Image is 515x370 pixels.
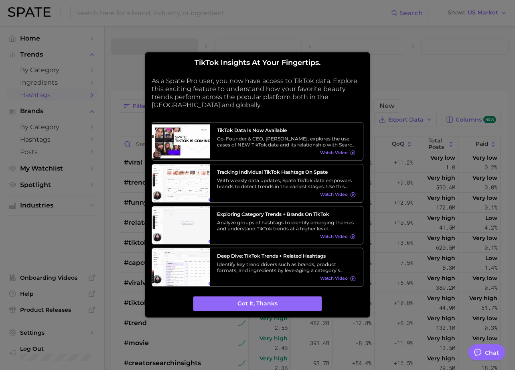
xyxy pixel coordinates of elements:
span: Watch Video [320,150,348,155]
div: Co-Founder & CEO, [PERSON_NAME], explores the use cases of NEW TikTok data and its relationship w... [217,136,356,148]
div: Identify key trend drivers such as brands, product formats, and ingredients by leveraging a categ... [217,261,356,273]
div: With weekly data updates, Spate TikTok data empowers brands to detect trends in the earliest stag... [217,177,356,189]
span: Watch Video [320,234,348,239]
h2: TikTok insights at your fingertips. [152,59,363,67]
span: Watch Video [320,276,348,281]
p: As a Spate Pro user, you now have access to TikTok data. Explore this exciting feature to underst... [152,77,363,109]
h3: Exploring Category Trends + Brands on TikTok [217,211,356,217]
h3: TikTok data is now available [217,127,356,133]
h3: Deep Dive: TikTok Trends + Related Hashtags [217,253,356,259]
a: Exploring Category Trends + Brands on TikTokAnalyze groups of hashtags to identify emerging theme... [152,206,363,245]
a: Deep Dive: TikTok Trends + Related HashtagsIdentify key trend drivers such as brands, product for... [152,248,363,287]
a: TikTok data is now availableCo-Founder & CEO, [PERSON_NAME], explores the use cases of NEW TikTok... [152,122,363,161]
h3: Tracking Individual TikTok Hashtags on Spate [217,169,356,175]
span: Watch Video [320,192,348,197]
button: Got it, thanks [193,296,322,311]
a: Tracking Individual TikTok Hashtags on SpateWith weekly data updates, Spate TikTok data empowers ... [152,164,363,203]
div: Analyze groups of hashtags to identify emerging themes and understand TikTok trends at a higher l... [217,220,356,232]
